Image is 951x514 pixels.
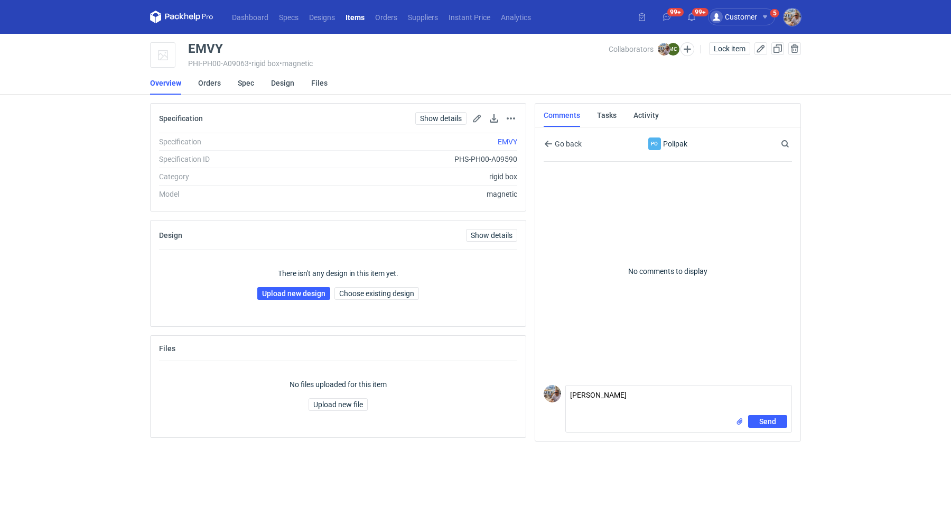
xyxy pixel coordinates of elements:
div: magnetic [302,189,517,199]
span: Send [759,418,776,425]
div: Category [159,171,302,182]
span: Go back [553,140,582,148]
button: Edit spec [471,112,483,125]
div: PHI-PH00-A09063 [188,59,609,68]
span: Choose existing design [339,290,414,297]
button: Choose existing design [334,287,419,300]
h2: Specification [159,114,203,123]
span: Collaborators [609,45,654,53]
input: Search [779,137,813,150]
img: Michał Palasek [784,8,801,26]
a: Design [271,71,294,95]
a: Specs [274,11,304,23]
img: Michał Palasek [658,43,670,56]
a: Designs [304,11,340,23]
h2: Files [159,344,175,353]
button: 99+ [658,8,675,25]
a: Orders [198,71,221,95]
button: Duplicate Item [771,42,784,55]
figcaption: Po [648,137,661,150]
div: EMVY [188,42,223,55]
div: 5 [773,10,777,17]
div: PHS-PH00-A09590 [302,154,517,164]
a: Upload new design [257,287,330,300]
a: Spec [238,71,254,95]
p: There isn't any design in this item yet. [278,268,398,279]
h2: Design [159,231,182,240]
figcaption: MC [667,43,679,56]
div: Polipak [617,137,720,150]
img: Michał Palasek [544,385,561,402]
p: No files uploaded for this item [290,379,387,390]
span: Lock item [714,45,745,52]
div: Specification [159,136,302,147]
a: Overview [150,71,181,95]
button: 99+ [683,8,700,25]
a: EMVY [498,137,517,146]
a: Dashboard [227,11,274,23]
button: Lock item [709,42,750,55]
div: rigid box [302,171,517,182]
textarea: [PERSON_NAME] [566,385,791,415]
a: Activity [633,104,659,127]
a: Show details [415,112,467,125]
a: Files [311,71,328,95]
span: • magnetic [279,59,313,68]
span: Upload new file [313,401,363,408]
div: Polipak [648,137,661,150]
p: No comments to display [544,162,792,381]
button: Upload new file [309,398,368,411]
button: Actions [505,112,517,125]
a: Tasks [597,104,617,127]
div: Model [159,189,302,199]
a: Comments [544,104,580,127]
a: Orders [370,11,403,23]
button: Delete item [788,42,801,55]
svg: Packhelp Pro [150,11,213,23]
button: Edit item [754,42,767,55]
button: Send [748,415,787,428]
span: • rigid box [249,59,279,68]
a: Suppliers [403,11,443,23]
div: Specification ID [159,154,302,164]
a: Instant Price [443,11,496,23]
button: Edit collaborators [680,42,694,56]
a: Show details [466,229,517,242]
button: Download specification [488,112,500,125]
button: Customer5 [708,8,784,25]
button: Go back [544,137,582,150]
a: Items [340,11,370,23]
div: Customer [710,11,757,23]
a: Analytics [496,11,536,23]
